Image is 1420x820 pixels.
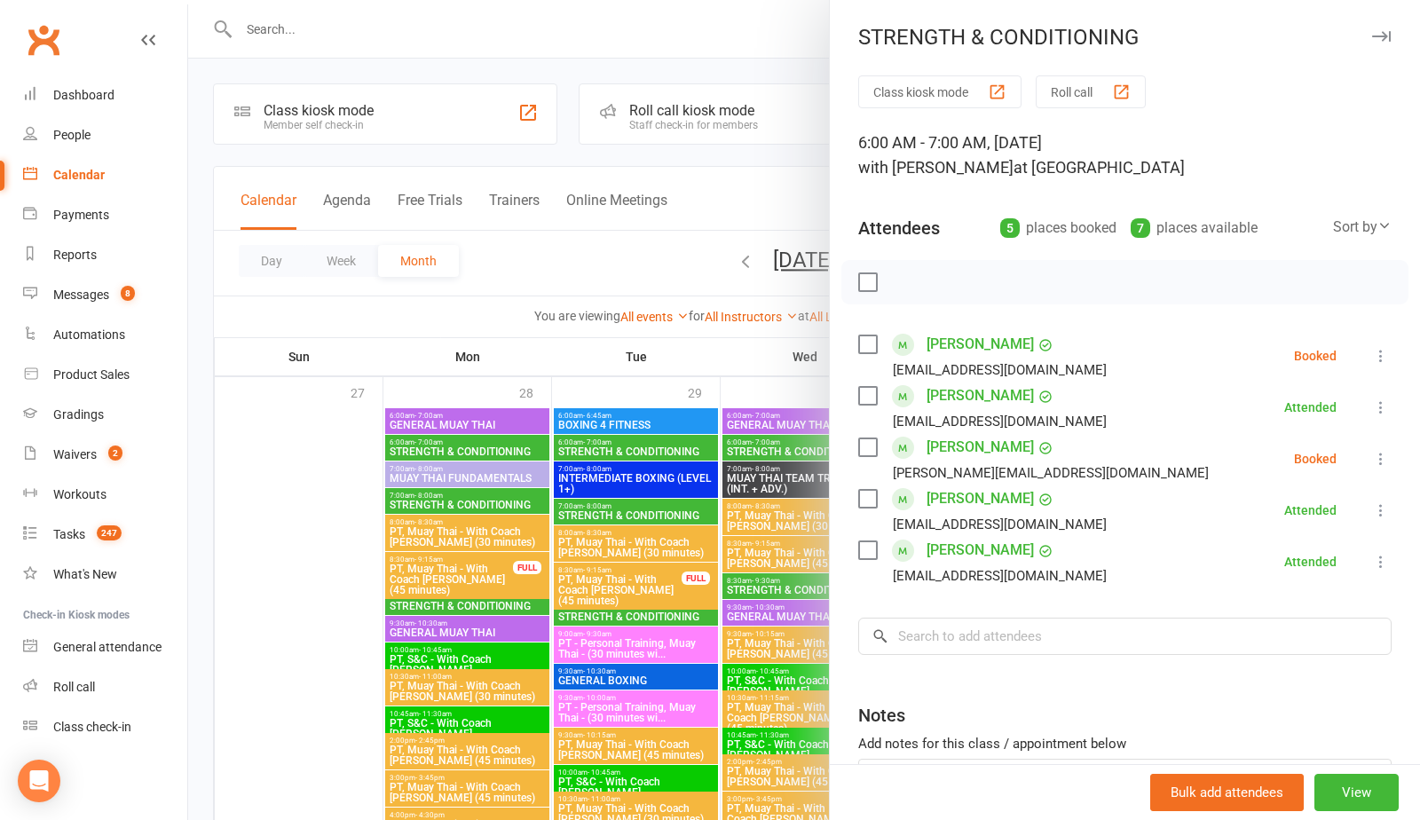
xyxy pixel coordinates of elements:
a: Clubworx [21,18,66,62]
div: 6:00 AM - 7:00 AM, [DATE] [858,130,1392,180]
div: [EMAIL_ADDRESS][DOMAIN_NAME] [893,410,1107,433]
div: Tasks [53,527,85,541]
a: Class kiosk mode [23,707,187,747]
div: Payments [53,208,109,222]
a: What's New [23,555,187,595]
a: Tasks 247 [23,515,187,555]
div: People [53,128,91,142]
span: 2 [108,445,122,461]
a: People [23,115,187,155]
a: Calendar [23,155,187,195]
div: Add notes for this class / appointment below [858,733,1392,754]
div: [PERSON_NAME][EMAIL_ADDRESS][DOMAIN_NAME] [893,461,1209,485]
div: Booked [1294,453,1337,465]
button: Roll call [1036,75,1146,108]
div: STRENGTH & CONDITIONING [830,25,1420,50]
div: Roll call [53,680,95,694]
div: [EMAIL_ADDRESS][DOMAIN_NAME] [893,513,1107,536]
div: Messages [53,288,109,302]
div: [EMAIL_ADDRESS][DOMAIN_NAME] [893,359,1107,382]
a: Workouts [23,475,187,515]
a: [PERSON_NAME] [927,382,1034,410]
a: Roll call [23,667,187,707]
div: Attendees [858,216,940,240]
div: Workouts [53,487,106,501]
input: Search to add attendees [858,618,1392,655]
div: Waivers [53,447,97,461]
a: [PERSON_NAME] [927,485,1034,513]
div: Open Intercom Messenger [18,760,60,802]
div: Automations [53,327,125,342]
div: Booked [1294,350,1337,362]
span: with [PERSON_NAME] [858,158,1014,177]
a: Messages 8 [23,275,187,315]
div: 5 [1000,218,1020,238]
a: [PERSON_NAME] [927,536,1034,564]
div: Notes [858,703,905,728]
div: Product Sales [53,367,130,382]
div: places available [1131,216,1258,240]
div: Calendar [53,168,105,182]
span: at [GEOGRAPHIC_DATA] [1014,158,1185,177]
button: View [1314,774,1399,811]
div: Class check-in [53,720,131,734]
a: Automations [23,315,187,355]
a: [PERSON_NAME] [927,433,1034,461]
a: General attendance kiosk mode [23,627,187,667]
a: Waivers 2 [23,435,187,475]
a: Reports [23,235,187,275]
div: Sort by [1333,216,1392,239]
div: What's New [53,567,117,581]
div: [EMAIL_ADDRESS][DOMAIN_NAME] [893,564,1107,587]
div: Dashboard [53,88,114,102]
div: Attended [1284,401,1337,414]
button: Bulk add attendees [1150,774,1304,811]
a: Payments [23,195,187,235]
a: Gradings [23,395,187,435]
div: Attended [1284,556,1337,568]
span: 247 [97,525,122,540]
div: General attendance [53,640,162,654]
div: Reports [53,248,97,262]
div: Gradings [53,407,104,422]
a: [PERSON_NAME] [927,330,1034,359]
div: places booked [1000,216,1116,240]
span: 8 [121,286,135,301]
a: Dashboard [23,75,187,115]
button: Class kiosk mode [858,75,1022,108]
div: Attended [1284,504,1337,516]
div: 7 [1131,218,1150,238]
a: Product Sales [23,355,187,395]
